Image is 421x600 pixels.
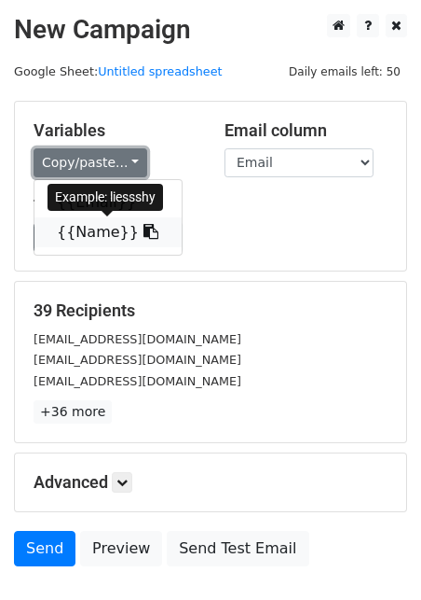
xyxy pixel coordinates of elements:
[34,374,241,388] small: [EMAIL_ADDRESS][DOMAIN_NAME]
[167,531,308,566] a: Send Test Email
[14,64,223,78] small: Google Sheet:
[224,120,387,141] h5: Email column
[34,300,387,321] h5: 39 Recipients
[282,64,407,78] a: Daily emails left: 50
[98,64,222,78] a: Untitled spreadsheet
[14,14,407,46] h2: New Campaign
[34,332,241,346] small: [EMAIL_ADDRESS][DOMAIN_NAME]
[34,353,241,367] small: [EMAIL_ADDRESS][DOMAIN_NAME]
[14,531,75,566] a: Send
[282,62,407,82] span: Daily emails left: 50
[34,120,197,141] h5: Variables
[34,217,182,247] a: {{Name}}
[80,531,162,566] a: Preview
[34,148,147,177] a: Copy/paste...
[48,184,163,211] div: Example: liessshy
[328,510,421,600] iframe: Chat Widget
[34,472,387,493] h5: Advanced
[34,188,182,217] a: {{Email}}
[34,400,112,424] a: +36 more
